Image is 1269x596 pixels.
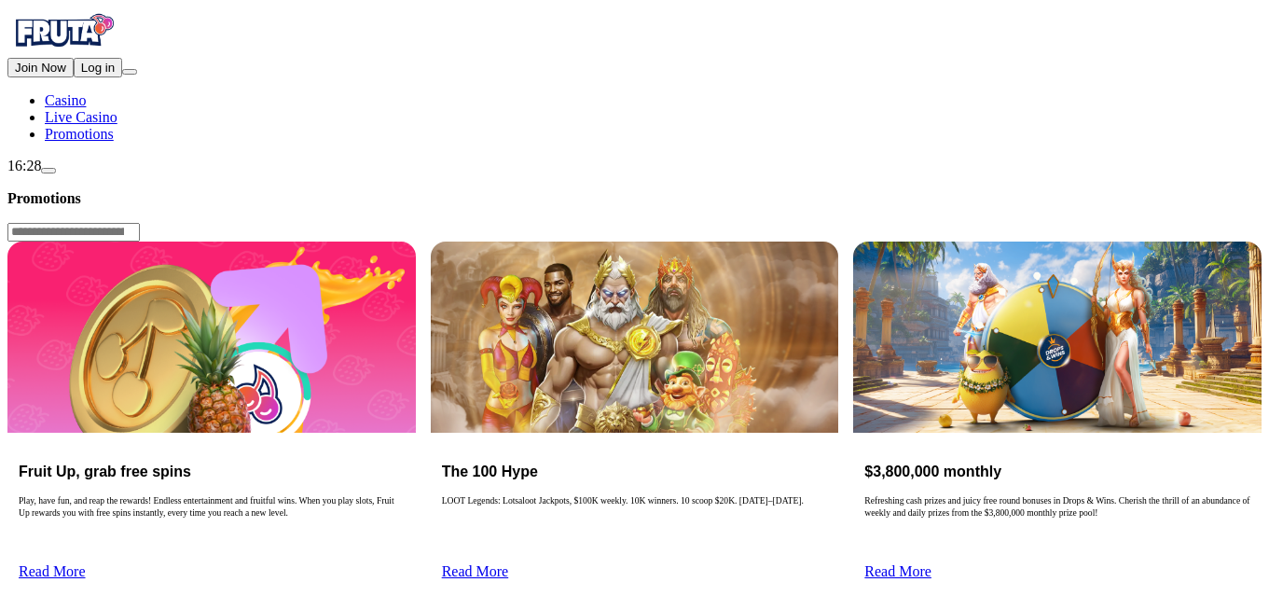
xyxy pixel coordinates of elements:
h3: Fruit Up, grab free spins [19,463,405,480]
button: menu [122,69,137,75]
p: LOOT Legends: Lotsaloot Jackpots, $100K weekly. 10K winners. 10 scoop $20K. [DATE]–[DATE]. [442,495,828,555]
span: Join Now [15,61,66,75]
img: The 100 Hype [431,242,839,432]
span: Live Casino [45,109,117,125]
a: Read More [442,563,509,579]
span: Log in [81,61,115,75]
span: Promotions [45,126,114,142]
button: live-chat [41,168,56,173]
h3: Promotions [7,189,1262,207]
button: Join Now [7,58,74,77]
a: gift-inverted iconPromotions [45,126,114,142]
span: Casino [45,92,86,108]
button: Log in [74,58,122,77]
img: Fruta [7,7,119,54]
a: poker-chip iconLive Casino [45,109,117,125]
h3: $3,800,000 monthly [864,463,1250,480]
a: Fruta [7,41,119,57]
p: Play, have fun, and reap the rewards! Endless entertainment and fruitful wins. When you play slot... [19,495,405,555]
nav: Primary [7,7,1262,143]
span: 16:28 [7,158,41,173]
img: $3,800,000 monthly [853,242,1262,432]
p: Refreshing cash prizes and juicy free round bonuses in Drops & Wins. Cherish the thrill of an abu... [864,495,1250,555]
a: Read More [864,563,931,579]
img: Fruit Up, grab free spins [7,242,416,432]
a: Read More [19,563,86,579]
h3: The 100 Hype [442,463,828,480]
a: diamond iconCasino [45,92,86,108]
input: Search [7,223,140,242]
